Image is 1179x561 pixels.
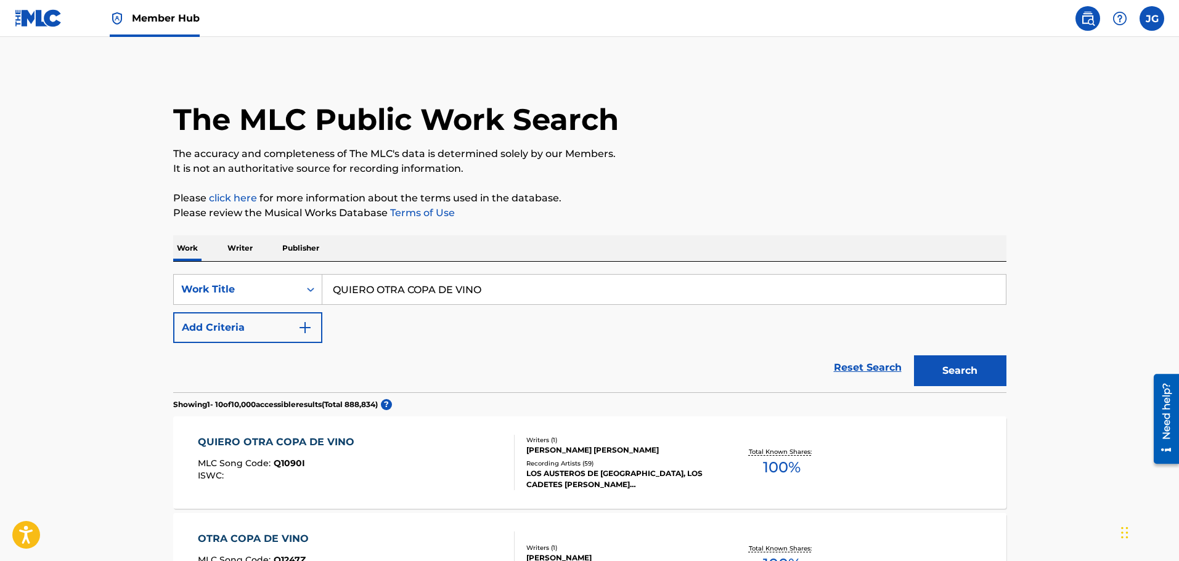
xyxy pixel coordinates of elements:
[198,531,315,546] div: OTRA COPA DE VINO
[381,399,392,410] span: ?
[110,11,124,26] img: Top Rightsholder
[749,447,815,456] p: Total Known Shares:
[1144,369,1179,468] iframe: Resource Center
[1112,11,1127,26] img: help
[173,416,1006,509] a: QUIERO OTRA COPA DE VINOMLC Song Code:Q1090IISWC:Writers (1)[PERSON_NAME] [PERSON_NAME]Recording ...
[181,282,292,297] div: Work Title
[198,470,227,481] span: ISWC :
[1075,6,1100,31] a: Public Search
[298,320,312,335] img: 9d2ae6d4665cec9f34b9.svg
[209,192,257,204] a: click here
[1108,6,1132,31] div: Help
[173,147,1006,161] p: The accuracy and completeness of The MLC's data is determined solely by our Members.
[198,435,361,450] div: QUIERO OTRA COPA DE VINO
[828,354,908,381] a: Reset Search
[526,543,712,552] div: Writers ( 1 )
[173,206,1006,220] p: Please review the Musical Works Database
[914,355,1006,386] button: Search
[749,544,815,553] p: Total Known Shares:
[132,11,200,25] span: Member Hub
[173,235,202,261] p: Work
[526,435,712,445] div: Writers ( 1 )
[1140,6,1164,31] div: User Menu
[173,161,1006,176] p: It is not an authoritative source for recording information.
[173,399,378,410] p: Showing 1 - 10 of 10,000 accessible results (Total 888,834 )
[763,456,801,478] span: 100 %
[526,445,712,456] div: [PERSON_NAME] [PERSON_NAME]
[1080,11,1095,26] img: search
[15,9,62,27] img: MLC Logo
[1117,502,1179,561] iframe: Chat Widget
[198,458,274,469] span: MLC Song Code :
[1121,514,1128,551] div: Drag
[173,101,619,138] h1: The MLC Public Work Search
[173,191,1006,206] p: Please for more information about the terms used in the database.
[274,458,305,469] span: Q1090I
[388,207,455,219] a: Terms of Use
[173,312,322,343] button: Add Criteria
[173,274,1006,392] form: Search Form
[224,235,256,261] p: Writer
[526,459,712,468] div: Recording Artists ( 59 )
[279,235,323,261] p: Publisher
[526,468,712,490] div: LOS AUSTEROS DE [GEOGRAPHIC_DATA], LOS CADETES [PERSON_NAME][GEOGRAPHIC_DATA], LOS VIEJONES [PERS...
